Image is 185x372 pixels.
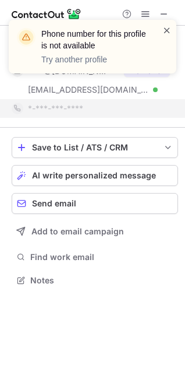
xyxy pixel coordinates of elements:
span: Notes [30,275,173,286]
button: Add to email campaign [12,221,178,242]
span: AI write personalized message [32,171,156,180]
button: save-profile-one-click [12,137,178,158]
span: Send email [32,199,76,208]
header: Phone number for this profile is not available [41,28,148,51]
button: Send email [12,193,178,214]
img: ContactOut v5.3.10 [12,7,81,21]
button: Notes [12,272,178,289]
p: Try another profile [41,54,148,65]
button: AI write personalized message [12,165,178,186]
button: Find work email [12,249,178,265]
span: Find work email [30,252,173,262]
img: warning [17,28,35,47]
span: Add to email campaign [31,227,124,236]
div: Save to List / ATS / CRM [32,143,158,152]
